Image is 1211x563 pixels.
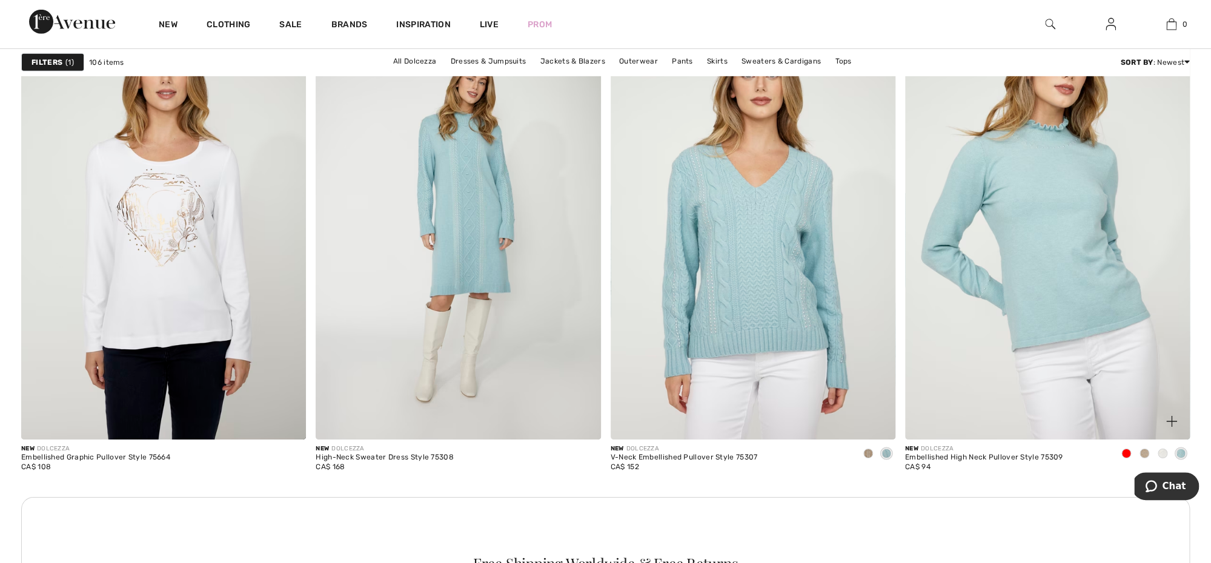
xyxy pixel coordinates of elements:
div: Embellished High Neck Pullover Style 75309 [905,453,1063,462]
a: All Dolcezza [387,53,443,69]
div: Off-white [1153,444,1172,464]
span: 0 [1183,19,1187,30]
span: CA$ 152 [611,463,639,471]
div: DOLCEZZA [611,444,758,453]
a: Outerwear [613,53,664,69]
a: Skirts [701,53,734,69]
a: Live [480,18,499,31]
a: Clothing [207,19,250,32]
a: Jackets & Blazers [534,53,611,69]
iframe: Opens a widget where you can chat to one of our agents [1134,472,1199,502]
a: Brands [331,19,368,32]
div: DOLCEZZA [905,444,1063,453]
a: Prom [528,18,552,31]
div: Seafoam [1172,444,1190,464]
span: New [905,445,918,452]
a: Tops [829,53,857,69]
span: CA$ 168 [316,463,345,471]
span: New [611,445,624,452]
div: Seafoam [877,444,895,464]
div: DOLCEZZA [21,444,170,453]
span: CA$ 94 [905,463,931,471]
img: Embellished High Neck Pullover Style 75309. Red [905,12,1190,439]
div: Oatmeal [1135,444,1153,464]
div: High-Neck Sweater Dress Style 75308 [316,453,454,462]
a: Sign In [1096,17,1126,32]
strong: Sort By [1120,58,1153,67]
a: Pants [666,53,699,69]
span: CA$ 108 [21,463,51,471]
img: My Info [1106,17,1116,31]
div: V-Neck Embellished Pullover Style 75307 [611,453,758,462]
strong: Filters [32,57,62,68]
span: New [21,445,35,452]
a: Sale [279,19,302,32]
a: New [159,19,178,32]
img: search the website [1045,17,1055,31]
img: plus_v2.svg [1166,416,1177,427]
div: : Newest [1120,57,1190,68]
span: 1 [65,57,74,68]
img: Embellished Graphic Pullover Style 75664. As sample [21,12,306,439]
img: High-Neck Sweater Dress Style 75308. Seafoam [316,12,600,439]
span: New [316,445,329,452]
div: Embellished Graphic Pullover Style 75664 [21,453,170,462]
img: 1ère Avenue [29,10,115,34]
a: 0 [1141,17,1201,31]
div: Oatmeal [859,444,877,464]
div: DOLCEZZA [316,444,454,453]
a: Dresses & Jumpsuits [444,53,532,69]
span: 106 items [89,57,124,68]
span: Inspiration [396,19,450,32]
div: Red [1117,444,1135,464]
img: My Bag [1166,17,1176,31]
img: V-Neck Embellished Pullover Style 75307. Oatmeal [611,12,895,439]
a: Sweaters & Cardigans [735,53,827,69]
